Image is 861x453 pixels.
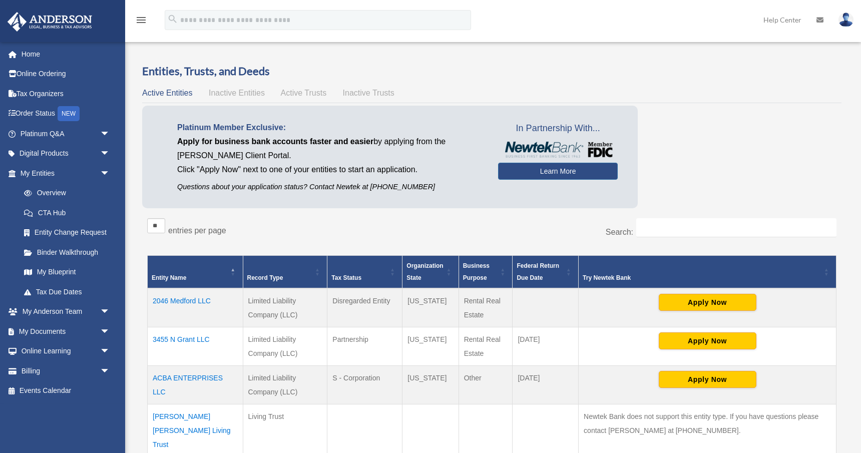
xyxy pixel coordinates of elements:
[100,302,120,322] span: arrow_drop_down
[100,144,120,164] span: arrow_drop_down
[100,163,120,184] span: arrow_drop_down
[7,302,125,322] a: My Anderson Teamarrow_drop_down
[7,381,125,401] a: Events Calendar
[177,163,483,177] p: Click "Apply Now" next to one of your entities to start an application.
[402,255,459,288] th: Organization State: Activate to sort
[243,288,327,327] td: Limited Liability Company (LLC)
[498,121,618,137] span: In Partnership With...
[177,121,483,135] p: Platinum Member Exclusive:
[100,321,120,342] span: arrow_drop_down
[503,142,613,158] img: NewtekBankLogoSM.png
[459,288,513,327] td: Rental Real Estate
[148,288,243,327] td: 2046 Medford LLC
[459,365,513,404] td: Other
[583,272,821,284] div: Try Newtek Bank
[7,124,125,144] a: Platinum Q&Aarrow_drop_down
[406,262,443,281] span: Organization State
[152,274,186,281] span: Entity Name
[838,13,853,27] img: User Pic
[135,18,147,26] a: menu
[327,255,402,288] th: Tax Status: Activate to sort
[148,365,243,404] td: ACBA ENTERPRISES LLC
[7,163,120,183] a: My Entitiesarrow_drop_down
[135,14,147,26] i: menu
[402,288,459,327] td: [US_STATE]
[7,361,125,381] a: Billingarrow_drop_down
[513,255,579,288] th: Federal Return Due Date: Activate to sort
[168,226,226,235] label: entries per page
[7,144,125,164] a: Digital Productsarrow_drop_down
[659,371,756,388] button: Apply Now
[14,282,120,302] a: Tax Due Dates
[7,321,125,341] a: My Documentsarrow_drop_down
[209,89,265,97] span: Inactive Entities
[167,14,178,25] i: search
[7,64,125,84] a: Online Ordering
[659,332,756,349] button: Apply Now
[177,137,373,146] span: Apply for business bank accounts faster and easier
[142,89,192,97] span: Active Entities
[579,255,836,288] th: Try Newtek Bank : Activate to sort
[331,274,361,281] span: Tax Status
[14,242,120,262] a: Binder Walkthrough
[606,228,633,236] label: Search:
[513,365,579,404] td: [DATE]
[659,294,756,311] button: Apply Now
[498,163,618,180] a: Learn More
[7,84,125,104] a: Tax Organizers
[327,288,402,327] td: Disregarded Entity
[402,365,459,404] td: [US_STATE]
[14,262,120,282] a: My Blueprint
[7,104,125,124] a: Order StatusNEW
[463,262,490,281] span: Business Purpose
[281,89,327,97] span: Active Trusts
[243,365,327,404] td: Limited Liability Company (LLC)
[513,327,579,365] td: [DATE]
[327,327,402,365] td: Partnership
[58,106,80,121] div: NEW
[7,44,125,64] a: Home
[243,327,327,365] td: Limited Liability Company (LLC)
[459,327,513,365] td: Rental Real Estate
[5,12,95,32] img: Anderson Advisors Platinum Portal
[402,327,459,365] td: [US_STATE]
[100,124,120,144] span: arrow_drop_down
[343,89,394,97] span: Inactive Trusts
[148,327,243,365] td: 3455 N Grant LLC
[517,262,559,281] span: Federal Return Due Date
[177,135,483,163] p: by applying from the [PERSON_NAME] Client Portal.
[14,203,120,223] a: CTA Hub
[177,181,483,193] p: Questions about your application status? Contact Newtek at [PHONE_NUMBER]
[459,255,513,288] th: Business Purpose: Activate to sort
[247,274,283,281] span: Record Type
[327,365,402,404] td: S - Corporation
[7,341,125,361] a: Online Learningarrow_drop_down
[14,223,120,243] a: Entity Change Request
[243,255,327,288] th: Record Type: Activate to sort
[142,64,841,79] h3: Entities, Trusts, and Deeds
[100,341,120,362] span: arrow_drop_down
[100,361,120,381] span: arrow_drop_down
[148,255,243,288] th: Entity Name: Activate to invert sorting
[14,183,115,203] a: Overview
